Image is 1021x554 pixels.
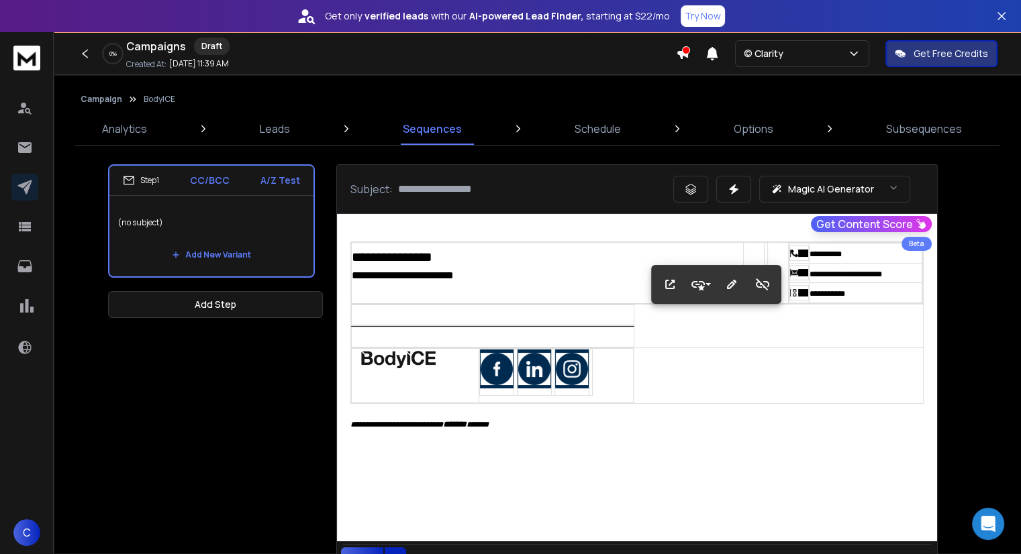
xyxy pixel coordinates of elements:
[403,121,462,137] p: Sequences
[726,113,781,145] a: Options
[902,237,932,251] div: Beta
[790,289,799,296] img: ADKq_NZvHSmYu2-NCG_NPzpk6NN_gLctE_NdNQKl7PyZGOXUs0vhhus3sq6WQfnK-AYvhuwDc7H9-s1s_Oh-WV_dXppqqemuf...
[685,9,721,23] p: Try Now
[811,216,932,232] button: Get Content Score
[13,519,40,546] button: C
[144,94,175,105] p: BodyICE
[395,113,470,145] a: Sequences
[972,508,1004,540] div: Open Intercom Messenger
[790,250,799,257] img: ADKq_NY-ugLnvhx8EKeU0NoFaQJxnwUBulA05De1Rj0lx5Itfo-At2BqiyZXrzXbvQpcbueon521QOzfNQ1y06xq7dVDLerq6...
[355,349,442,370] img: ADKq_NY5AZJmJzExG-spHeu9u5yGKG81t9BWG8N2nQ0sn4Qq12qmjr9wFoMEBo9T3MjMcfJK7lSoZnhUrKo6Z8kuNDlY5TZFG...
[878,113,970,145] a: Subsequences
[885,40,998,67] button: Get Free Credits
[13,46,40,70] img: logo
[126,38,186,54] h1: Campaigns
[575,121,621,137] p: Schedule
[350,181,393,197] p: Subject:
[194,38,230,55] div: Draft
[567,113,629,145] a: Schedule
[123,174,159,186] div: Step 1
[719,271,744,298] button: Edit Link
[190,174,230,187] p: CC/BCC
[688,271,714,298] button: Style
[657,271,683,298] button: Open Link
[364,9,428,23] strong: verified leads
[81,94,122,105] button: Campaign
[790,269,799,276] img: ADKq_NZKllki1F8xHX3XP1B8cJ115cbaoAUYAu0XTemKLCDs4_mFQYcGkKTngars90NA25lBabg-0V6FL9Mdhi9cigSGVAoYg...
[914,47,988,60] p: Get Free Credits
[325,9,670,23] p: Get only with our starting at $22/mo
[260,121,290,137] p: Leads
[886,121,962,137] p: Subsequences
[109,50,117,58] p: 0 %
[744,47,789,60] p: © Clarity
[102,121,147,137] p: Analytics
[94,113,155,145] a: Analytics
[108,291,323,318] button: Add Step
[117,204,305,241] p: (no subject)
[788,182,874,196] p: Magic AI Generator
[734,121,773,137] p: Options
[161,241,262,268] button: Add New Variant
[681,5,725,27] button: Try Now
[260,174,300,187] p: A/Z Test
[759,176,910,203] button: Magic AI Generator
[169,58,229,69] p: [DATE] 11:39 AM
[252,113,298,145] a: Leads
[469,9,583,23] strong: AI-powered Lead Finder,
[126,59,166,70] p: Created At:
[108,164,315,278] li: Step1CC/BCCA/Z Test(no subject)Add New Variant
